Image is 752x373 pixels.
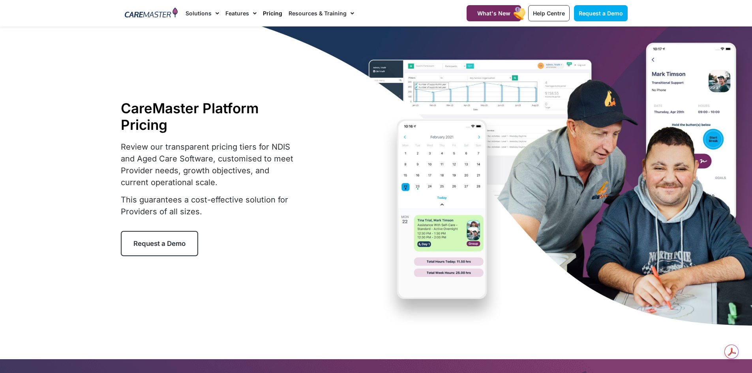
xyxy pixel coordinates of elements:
a: Request a Demo [574,5,628,21]
a: What's New [467,5,521,21]
a: Help Centre [528,5,570,21]
a: Request a Demo [121,231,198,256]
span: Request a Demo [133,240,186,247]
span: Help Centre [533,10,565,17]
img: CareMaster Logo [125,7,178,19]
p: This guarantees a cost-effective solution for Providers of all sizes. [121,194,298,217]
h1: CareMaster Platform Pricing [121,100,298,133]
span: Request a Demo [579,10,623,17]
p: Review our transparent pricing tiers for NDIS and Aged Care Software, customised to meet Provider... [121,141,298,188]
span: What's New [477,10,510,17]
